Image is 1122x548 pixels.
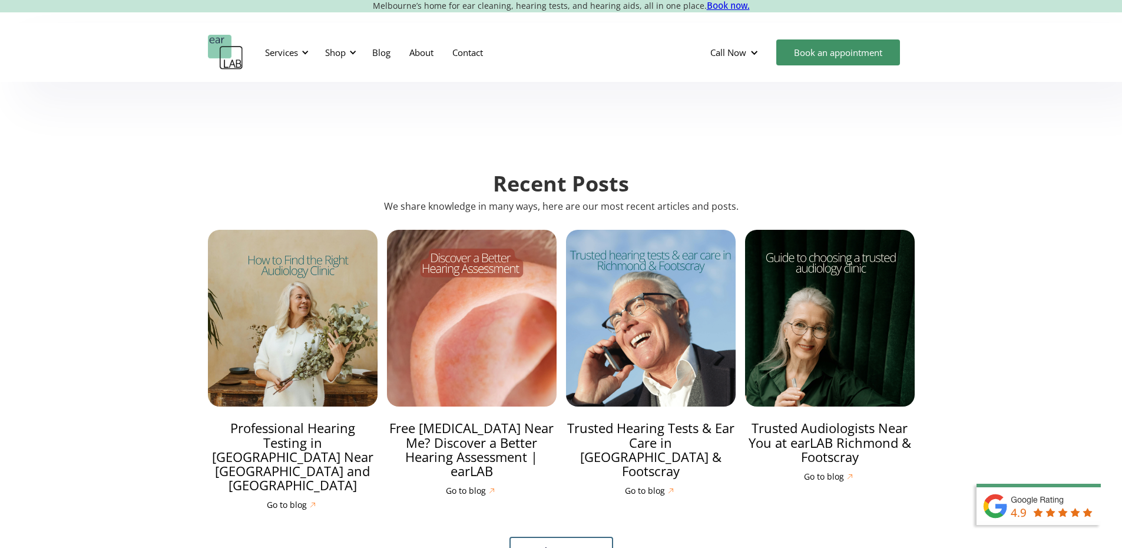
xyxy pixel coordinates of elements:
div: Services [258,35,312,70]
a: Book an appointment [776,39,900,65]
div: Call Now [701,35,770,70]
div: Shop [325,47,346,58]
h3: Professional Hearing Testing in [GEOGRAPHIC_DATA] Near [GEOGRAPHIC_DATA] and [GEOGRAPHIC_DATA] [208,421,378,492]
div: Shop [318,35,360,70]
img: Trusted Hearing Tests & Ear Care in Richmond & Footscray [566,230,736,407]
a: Blog [363,35,400,70]
div: Go to blog [625,486,665,496]
a: home [208,35,243,70]
img: Free Hearing Test Near Me? Discover a Better Hearing Assessment | earLAB [387,230,557,407]
h2: Recent Posts [493,172,629,196]
h3: Trusted Audiologists Near You at earLAB Richmond & Footscray [745,421,915,464]
a: Contact [443,35,492,70]
a: About [400,35,443,70]
p: We share knowledge in many ways, here are our most recent articles and posts. [208,201,915,212]
div: Go to blog [446,486,486,496]
div: Call Now [710,47,746,58]
h3: Free [MEDICAL_DATA] Near Me? Discover a Better Hearing Assessment | earLAB [387,421,557,478]
a: Free Hearing Test Near Me? Discover a Better Hearing Assessment | earLABFree [MEDICAL_DATA] Near ... [387,230,557,497]
img: Professional Hearing Testing in Melbourne Near Footscray and Richmond [208,230,378,407]
div: Go to blog [804,472,844,482]
a: Trusted Hearing Tests & Ear Care in Richmond & FootscrayTrusted Hearing Tests & Ear Care in [GEOG... [566,230,736,497]
a: Trusted Audiologists Near You at earLAB Richmond & FootscrayTrusted Audiologists Near You at earL... [745,230,915,483]
div: Go to blog [267,500,307,510]
div: Services [265,47,298,58]
img: Trusted Audiologists Near You at earLAB Richmond & Footscray [745,230,915,407]
a: Professional Hearing Testing in Melbourne Near Footscray and RichmondProfessional Hearing Testing... [208,230,378,511]
h3: Trusted Hearing Tests & Ear Care in [GEOGRAPHIC_DATA] & Footscray [566,421,736,478]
